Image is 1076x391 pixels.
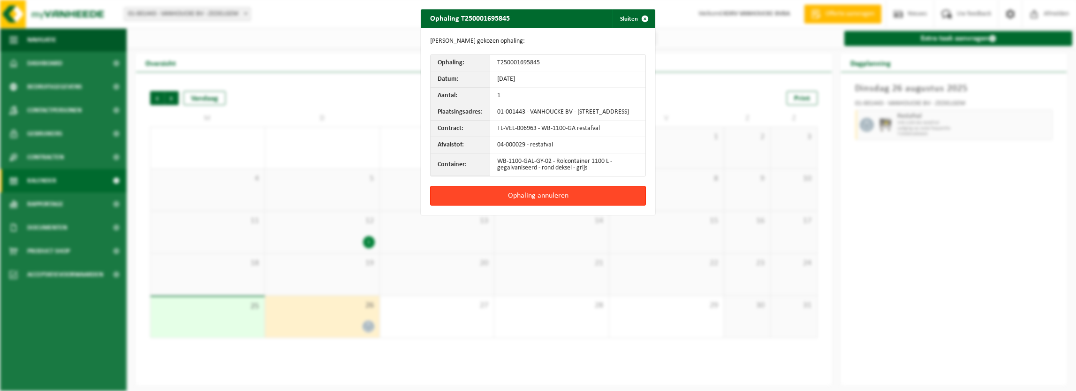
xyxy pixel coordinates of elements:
th: Aantal: [431,88,490,104]
button: Ophaling annuleren [430,186,646,206]
td: WB-1100-GAL-GY-02 - Rolcontainer 1100 L - gegalvaniseerd - rond deksel - grijs [490,153,645,176]
td: TL-VEL-006963 - WB-1100-GA restafval [490,121,645,137]
button: Sluiten [613,9,654,28]
th: Afvalstof: [431,137,490,153]
th: Plaatsingsadres: [431,104,490,121]
td: 04-000029 - restafval [490,137,645,153]
th: Ophaling: [431,55,490,71]
td: T250001695845 [490,55,645,71]
h2: Ophaling T250001695845 [421,9,519,27]
th: Datum: [431,71,490,88]
td: 01-001443 - VANHOUCKE BV - [STREET_ADDRESS] [490,104,645,121]
td: [DATE] [490,71,645,88]
th: Container: [431,153,490,176]
p: [PERSON_NAME] gekozen ophaling: [430,38,646,45]
td: 1 [490,88,645,104]
th: Contract: [431,121,490,137]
